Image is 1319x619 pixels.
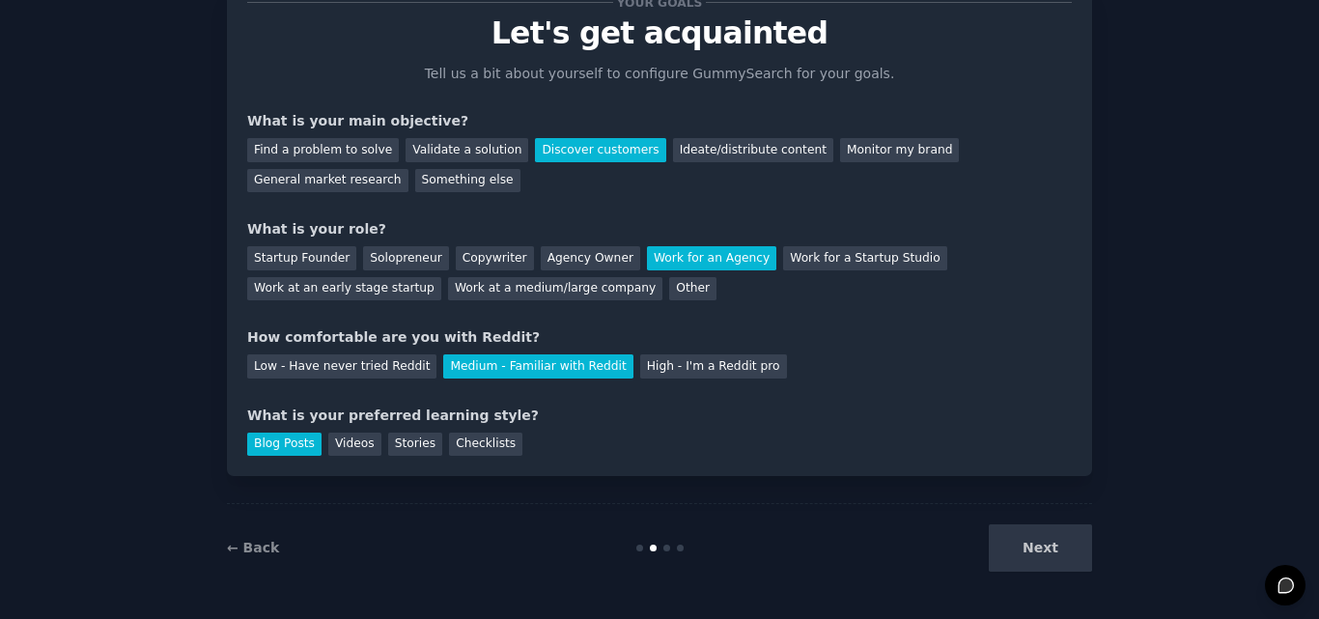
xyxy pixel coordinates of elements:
[388,433,442,457] div: Stories
[416,64,903,84] p: Tell us a bit about yourself to configure GummySearch for your goals.
[783,246,946,270] div: Work for a Startup Studio
[247,219,1072,239] div: What is your role?
[640,354,787,379] div: High - I'm a Reddit pro
[535,138,665,162] div: Discover customers
[443,354,632,379] div: Medium - Familiar with Reddit
[541,246,640,270] div: Agency Owner
[647,246,776,270] div: Work for an Agency
[247,138,399,162] div: Find a problem to solve
[247,406,1072,426] div: What is your preferred learning style?
[247,277,441,301] div: Work at an early stage startup
[227,540,279,555] a: ← Back
[363,246,448,270] div: Solopreneur
[840,138,959,162] div: Monitor my brand
[247,111,1072,131] div: What is your main objective?
[415,169,520,193] div: Something else
[247,16,1072,50] p: Let's get acquainted
[247,327,1072,348] div: How comfortable are you with Reddit?
[449,433,522,457] div: Checklists
[448,277,662,301] div: Work at a medium/large company
[456,246,534,270] div: Copywriter
[247,433,322,457] div: Blog Posts
[669,277,716,301] div: Other
[247,169,408,193] div: General market research
[406,138,528,162] div: Validate a solution
[673,138,833,162] div: Ideate/distribute content
[247,354,436,379] div: Low - Have never tried Reddit
[247,246,356,270] div: Startup Founder
[328,433,381,457] div: Videos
